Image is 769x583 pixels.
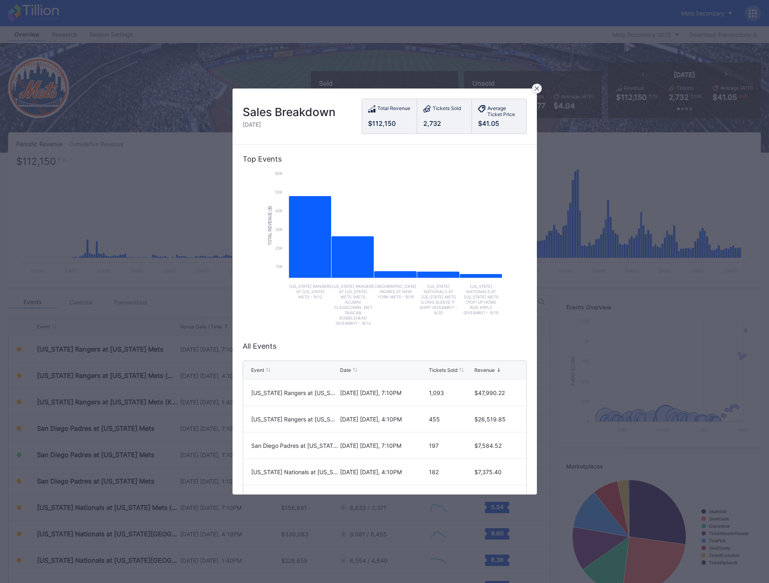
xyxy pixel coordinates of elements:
text: 60k [275,171,283,176]
div: [US_STATE] Rangers at [US_STATE] Mets [251,389,338,396]
text: 10k [276,264,283,269]
div: San Diego Padres at [US_STATE] Mets [251,442,338,449]
div: [DATE] [DATE], 7:10PM [340,389,427,396]
div: $7,584.52 [474,442,518,449]
div: $26,519.85 [474,416,518,423]
div: $41.05 [478,119,520,127]
div: [US_STATE] Rangers at [US_STATE] Mets (Mets Alumni Classic/Mrs. Met Taxicab [GEOGRAPHIC_DATA] Giv... [251,416,338,423]
div: [DATE] [DATE], 4:10PM [340,416,427,423]
text: 20k [275,246,283,250]
text: Total Revenue ($) [268,206,272,245]
div: [DATE] [DATE], 4:10PM [340,469,427,475]
div: $7,375.40 [474,469,518,475]
div: 197 [429,442,472,449]
div: Total Revenue [377,105,410,114]
div: 455 [429,416,472,423]
div: Event [251,367,264,373]
div: $47,990.22 [474,389,518,396]
div: [DATE] [243,121,336,128]
div: [US_STATE] Nationals at [US_STATE][GEOGRAPHIC_DATA] (Long Sleeve T-Shirt Giveaway) [251,469,338,475]
div: 1,093 [429,389,472,396]
div: Tickets Sold [429,367,457,373]
div: $112,150 [368,119,411,127]
text: [GEOGRAPHIC_DATA] Padres at New York Mets - 9/16 [375,284,416,299]
div: 182 [429,469,472,475]
text: 30k [275,227,283,232]
div: [DATE] [DATE], 7:10PM [340,442,427,449]
text: [US_STATE] Rangers at [US_STATE] Mets - 9/12 [289,284,331,299]
div: Average Ticket Price [487,105,520,117]
div: Revenue [474,367,495,373]
div: Date [340,367,351,373]
div: Tickets Sold [433,105,461,114]
div: All Events [243,342,527,350]
text: [US_STATE] Nationals at [US_STATE] Mets (Long Sleeve T- Shirt Giveaway) - 9/20 [419,284,457,315]
div: Top Events [243,155,527,163]
div: 2,732 [423,119,465,127]
svg: Chart title [263,169,506,332]
text: 40k [275,208,283,213]
text: 50k [275,190,283,194]
text: [US_STATE] Nationals at [US_STATE] Mets (Pop-Up Home Run Apple Giveaway) - 9/19 [463,284,498,315]
div: Sales Breakdown [243,105,336,119]
text: [US_STATE] Rangers at [US_STATE] Mets (Mets Alumni Classic/Mrs. Met Taxicab Bobblehead Giveaway) ... [332,284,374,326]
